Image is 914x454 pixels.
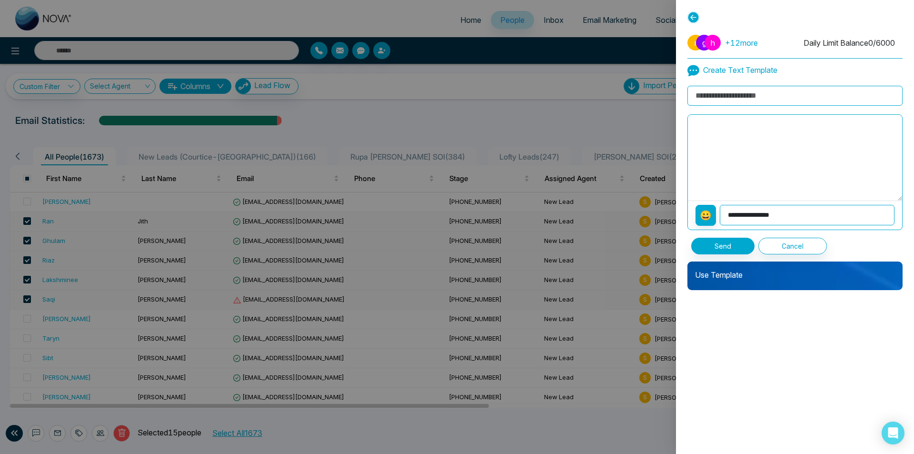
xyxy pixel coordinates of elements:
[687,262,903,281] p: Use Template
[691,238,755,254] button: Send
[882,422,904,444] div: Open Intercom Messenger
[695,205,716,226] button: 😀
[696,35,712,50] span: g
[725,37,758,49] span: + 12 more
[705,35,721,50] span: h
[687,35,704,50] span: r
[687,64,777,76] p: Create Text Template
[804,38,895,48] span: Daily Limit Balance 0 / 6000
[758,238,827,254] button: Cancel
